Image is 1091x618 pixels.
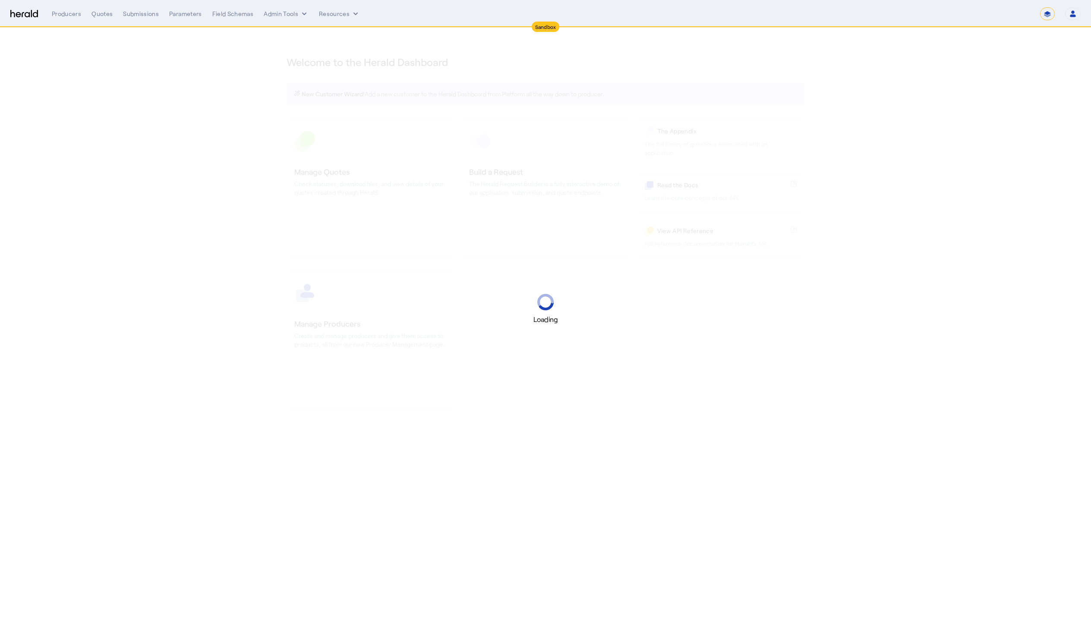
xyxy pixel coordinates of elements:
[212,9,254,18] div: Field Schemas
[169,9,202,18] div: Parameters
[319,9,360,18] button: Resources dropdown menu
[91,9,113,18] div: Quotes
[10,10,38,18] img: Herald Logo
[52,9,81,18] div: Producers
[123,9,159,18] div: Submissions
[532,22,560,32] div: Sandbox
[264,9,309,18] button: internal dropdown menu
